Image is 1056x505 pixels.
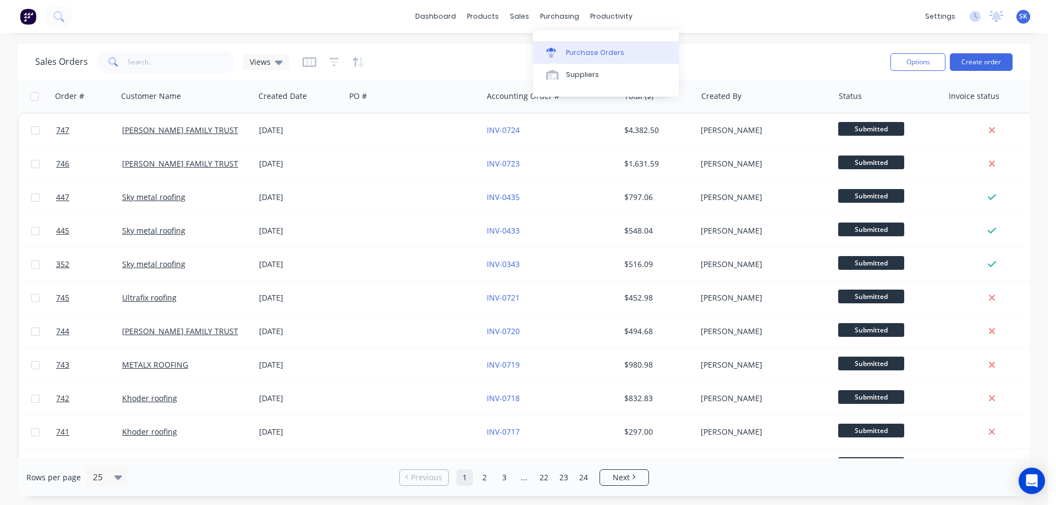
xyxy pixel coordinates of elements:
[838,189,904,203] span: Submitted
[624,192,689,203] div: $797.06
[487,292,520,303] a: INV-0721
[259,125,341,136] div: [DATE]
[457,469,473,486] a: Page 1 is your current page
[838,424,904,437] span: Submitted
[838,323,904,337] span: Submitted
[250,56,271,68] span: Views
[535,8,585,25] div: purchasing
[701,292,823,303] div: [PERSON_NAME]
[624,125,689,136] div: $4,382.50
[487,259,520,269] a: INV-0343
[56,292,69,303] span: 745
[950,53,1013,71] button: Create order
[496,469,513,486] a: Page 3
[56,147,122,180] a: 746
[701,192,823,203] div: [PERSON_NAME]
[701,158,823,169] div: [PERSON_NAME]
[624,359,689,370] div: $980.98
[400,472,448,483] a: Previous page
[56,415,122,448] a: 741
[701,359,823,370] div: [PERSON_NAME]
[890,53,945,71] button: Options
[56,359,69,370] span: 743
[624,393,689,404] div: $832.83
[56,393,69,404] span: 742
[122,393,177,403] a: Khoder roofing
[487,225,520,236] a: INV-0433
[516,469,532,486] a: Jump forward
[56,326,69,337] span: 744
[122,426,177,437] a: Khoder roofing
[624,326,689,337] div: $494.68
[701,91,741,102] div: Created By
[122,292,177,303] a: Ultrafix roofing
[838,223,904,236] span: Submitted
[259,192,341,203] div: [DATE]
[504,8,535,25] div: sales
[259,393,341,404] div: [DATE]
[411,472,442,483] span: Previous
[600,472,648,483] a: Next page
[476,469,493,486] a: Page 2
[122,225,185,236] a: Sky metal roofing
[410,8,461,25] a: dashboard
[56,348,122,381] a: 743
[259,158,341,169] div: [DATE]
[838,390,904,404] span: Submitted
[1019,468,1045,494] div: Open Intercom Messenger
[56,426,69,437] span: 741
[487,192,520,202] a: INV-0435
[259,326,341,337] div: [DATE]
[56,225,69,236] span: 445
[533,64,679,86] a: Suppliers
[56,192,69,203] span: 447
[838,357,904,370] span: Submitted
[487,359,520,370] a: INV-0719
[1019,12,1027,21] span: SK
[949,91,999,102] div: Invoice status
[701,393,823,404] div: [PERSON_NAME]
[122,359,188,370] a: METALX ROOFING
[487,326,520,336] a: INV-0720
[839,91,862,102] div: Status
[121,91,181,102] div: Customer Name
[838,457,904,471] span: Submitted
[701,225,823,236] div: [PERSON_NAME]
[122,259,185,269] a: Sky metal roofing
[487,125,520,135] a: INV-0724
[575,469,592,486] a: Page 24
[487,158,520,169] a: INV-0723
[624,292,689,303] div: $452.98
[585,8,638,25] div: productivity
[349,91,367,102] div: PO #
[56,181,122,214] a: 447
[701,326,823,337] div: [PERSON_NAME]
[566,48,624,58] div: Purchase Orders
[56,114,122,147] a: 747
[26,472,81,483] span: Rows per page
[701,125,823,136] div: [PERSON_NAME]
[128,51,235,73] input: Search...
[566,70,599,80] div: Suppliers
[122,326,238,336] a: [PERSON_NAME] FAMILY TRUST
[701,426,823,437] div: [PERSON_NAME]
[536,469,552,486] a: Page 22
[701,259,823,270] div: [PERSON_NAME]
[56,259,69,270] span: 352
[487,426,520,437] a: INV-0717
[613,472,630,483] span: Next
[20,8,36,25] img: Factory
[487,91,559,102] div: Accounting Order #
[55,91,84,102] div: Order #
[258,91,307,102] div: Created Date
[624,158,689,169] div: $1,631.59
[624,225,689,236] div: $548.04
[838,122,904,136] span: Submitted
[838,290,904,303] span: Submitted
[838,256,904,270] span: Submitted
[624,426,689,437] div: $297.00
[56,214,122,247] a: 445
[259,426,341,437] div: [DATE]
[838,156,904,169] span: Submitted
[56,449,122,482] a: 740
